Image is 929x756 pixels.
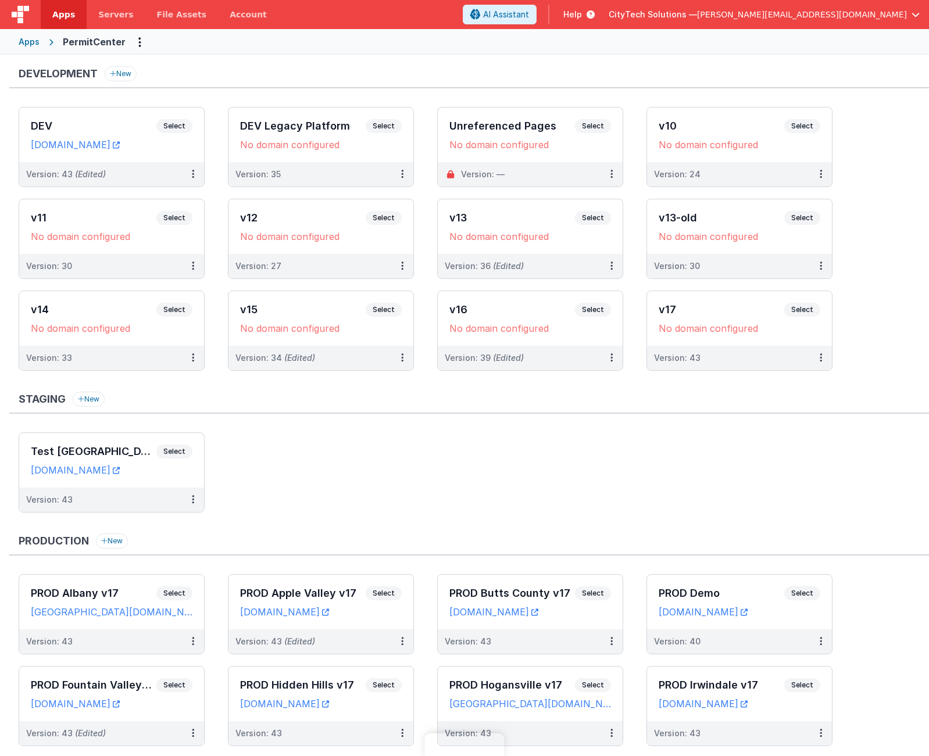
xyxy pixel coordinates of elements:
div: Version: 43 [654,352,701,364]
div: No domain configured [449,323,611,334]
div: Version: 43 [26,494,73,506]
span: Select [575,586,611,600]
div: Version: 39 [445,352,524,364]
h3: v13 [449,212,575,224]
span: Select [156,445,192,458]
div: Version: 43 [26,728,106,739]
span: Select [575,678,611,692]
span: Select [156,211,192,225]
div: No domain configured [449,231,611,242]
h3: v15 [240,304,366,316]
div: Version: 43 [26,636,73,647]
a: [GEOGRAPHIC_DATA][DOMAIN_NAME] [449,698,611,710]
div: Apps [19,36,40,48]
button: New [73,392,105,407]
h3: Unreferenced Pages [449,120,575,132]
span: Select [366,678,402,692]
div: No domain configured [240,139,402,151]
div: No domain configured [240,231,402,242]
button: New [105,66,137,81]
div: No domain configured [659,323,820,334]
span: Select [156,303,192,317]
span: [PERSON_NAME][EMAIL_ADDRESS][DOMAIN_NAME] [697,9,907,20]
a: [GEOGRAPHIC_DATA][DOMAIN_NAME] [31,606,192,618]
h3: PROD Hidden Hills v17 [240,679,366,691]
div: Version: 30 [26,260,72,272]
div: Version: 35 [235,169,281,180]
span: (Edited) [284,353,315,363]
div: PermitCenter [63,35,126,49]
h3: Staging [19,393,66,405]
div: Version: 43 [26,169,106,180]
span: Apps [52,9,75,20]
div: Version: 34 [235,352,315,364]
div: Version: 43 [235,728,282,739]
span: Select [366,119,402,133]
div: Version: 43 [235,636,315,647]
h3: v14 [31,304,156,316]
button: Options [130,33,149,51]
h3: v16 [449,304,575,316]
div: No domain configured [659,231,820,242]
span: Select [156,586,192,600]
span: (Edited) [493,353,524,363]
h3: v12 [240,212,366,224]
h3: DEV Legacy Platform [240,120,366,132]
span: Help [563,9,582,20]
div: Version: 24 [654,169,701,180]
span: AI Assistant [483,9,529,20]
span: Select [575,119,611,133]
span: Select [784,586,820,600]
h3: v11 [31,212,156,224]
h3: Development [19,68,98,80]
span: (Edited) [75,728,106,738]
span: Select [366,211,402,225]
h3: PROD Butts County v17 [449,587,575,599]
div: Version: 40 [654,636,701,647]
h3: PROD Albany v17 [31,587,156,599]
h3: PROD Demo [659,587,784,599]
div: No domain configured [659,139,820,151]
div: Version: 27 [235,260,281,272]
a: [DOMAIN_NAME] [449,606,538,618]
div: Version: 43 [445,636,491,647]
span: Select [156,678,192,692]
h3: PROD Hogansville v17 [449,679,575,691]
a: [DOMAIN_NAME] [240,606,329,618]
button: New [96,533,128,549]
span: (Edited) [284,636,315,646]
a: [DOMAIN_NAME] [31,139,120,151]
div: Version: 36 [445,260,524,272]
h3: PROD Fountain Valley v17 [31,679,156,691]
div: Version: 43 [445,728,491,739]
div: Version: 30 [654,260,700,272]
button: CityTech Solutions — [PERSON_NAME][EMAIL_ADDRESS][DOMAIN_NAME] [609,9,920,20]
h3: DEV [31,120,156,132]
h3: v10 [659,120,784,132]
div: No domain configured [240,323,402,334]
div: No domain configured [31,231,192,242]
h3: PROD Apple Valley v17 [240,587,366,599]
span: Select [784,119,820,133]
span: File Assets [157,9,207,20]
span: Servers [98,9,133,20]
div: Version: 43 [654,728,701,739]
h3: Test [GEOGRAPHIC_DATA] [31,446,156,457]
a: [DOMAIN_NAME] [31,464,120,476]
span: Select [575,211,611,225]
span: Select [156,119,192,133]
h3: v17 [659,304,784,316]
span: CityTech Solutions — [609,9,697,20]
h3: Production [19,535,89,547]
div: Version: 33 [26,352,72,364]
h3: PROD Irwindale v17 [659,679,784,691]
span: Select [784,211,820,225]
a: [DOMAIN_NAME] [659,606,748,618]
span: (Edited) [75,169,106,179]
span: Select [366,303,402,317]
button: AI Assistant [463,5,537,24]
a: [DOMAIN_NAME] [659,698,748,710]
span: Select [784,678,820,692]
div: No domain configured [31,323,192,334]
a: [DOMAIN_NAME] [31,698,120,710]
